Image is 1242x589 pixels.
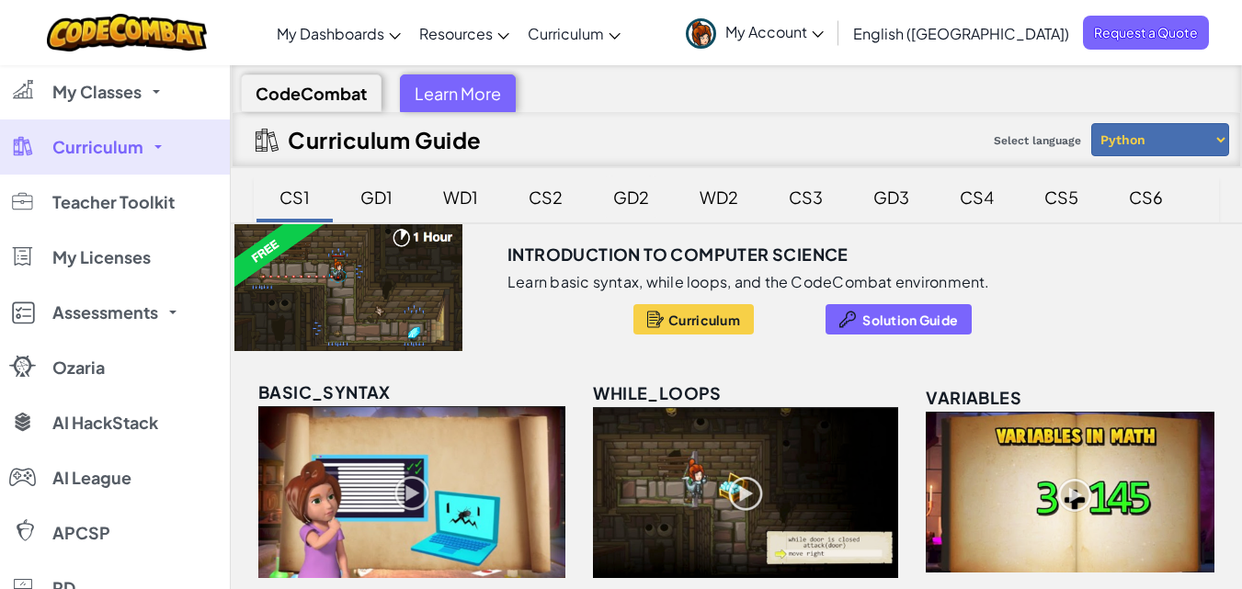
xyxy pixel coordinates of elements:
[419,24,493,43] span: Resources
[258,381,391,402] span: basic_syntax
[52,194,175,210] span: Teacher Toolkit
[277,24,384,43] span: My Dashboards
[668,312,740,327] span: Curriculum
[770,176,841,219] div: CS3
[52,304,158,321] span: Assessments
[941,176,1012,219] div: CS4
[826,304,972,334] button: Solution Guide
[528,24,604,43] span: Curriculum
[1083,16,1209,50] a: Request a Quote
[681,176,757,219] div: WD2
[342,176,411,219] div: GD1
[52,414,158,431] span: AI HackStack
[507,241,849,268] h3: Introduction to Computer Science
[677,4,833,62] a: My Account
[241,74,382,112] div: CodeCombat
[1026,176,1097,219] div: CS5
[410,8,518,58] a: Resources
[633,304,754,334] button: Curriculum
[862,312,958,327] span: Solution Guide
[844,8,1078,58] a: English ([GEOGRAPHIC_DATA])
[258,406,565,578] img: basic_syntax_unlocked.png
[52,359,105,376] span: Ozaria
[52,470,131,486] span: AI League
[52,139,143,155] span: Curriculum
[595,176,667,219] div: GD2
[725,22,824,41] span: My Account
[425,176,496,219] div: WD1
[52,84,142,100] span: My Classes
[686,18,716,49] img: avatar
[986,127,1088,154] span: Select language
[593,382,721,403] span: while_loops
[268,8,410,58] a: My Dashboards
[510,176,581,219] div: CS2
[400,74,516,112] div: Learn More
[288,127,482,153] h2: Curriculum Guide
[52,249,151,266] span: My Licenses
[593,407,898,578] img: while_loops_unlocked.png
[1111,176,1181,219] div: CS6
[507,273,990,291] p: Learn basic syntax, while loops, and the CodeCombat environment.
[926,412,1214,573] img: variables_unlocked.png
[853,24,1069,43] span: English ([GEOGRAPHIC_DATA])
[926,387,1021,408] span: variables
[855,176,928,219] div: GD3
[256,129,279,152] img: IconCurriculumGuide.svg
[518,8,630,58] a: Curriculum
[47,14,208,51] img: CodeCombat logo
[261,176,328,219] div: CS1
